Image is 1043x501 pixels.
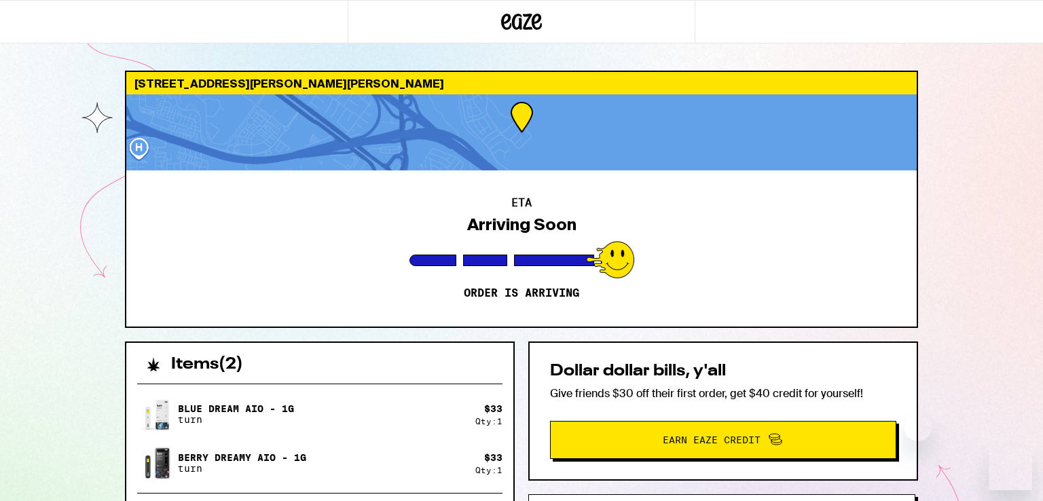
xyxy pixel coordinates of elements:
div: [STREET_ADDRESS][PERSON_NAME][PERSON_NAME] [126,72,917,94]
div: $ 33 [484,452,502,463]
p: turn [178,463,306,474]
button: Earn Eaze Credit [550,421,896,459]
span: Earn Eaze Credit [663,435,761,445]
iframe: Button to launch messaging window [989,447,1032,490]
h2: Items ( 2 ) [171,356,243,373]
h2: ETA [511,198,532,208]
p: turn [178,414,294,425]
div: Arriving Soon [467,215,577,234]
iframe: Close message [904,414,932,441]
p: Blue Dream AIO - 1g [178,403,294,414]
img: Blue Dream AIO - 1g [137,395,175,433]
div: $ 33 [484,403,502,414]
p: Order is arriving [464,286,579,300]
div: Qty: 1 [475,417,502,426]
p: Give friends $30 off their first order, get $40 credit for yourself! [550,386,896,401]
div: Qty: 1 [475,466,502,475]
img: Berry Dreamy AIO - 1g [137,444,175,482]
p: Berry Dreamy AIO - 1g [178,452,306,463]
h2: Dollar dollar bills, y'all [550,363,896,379]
